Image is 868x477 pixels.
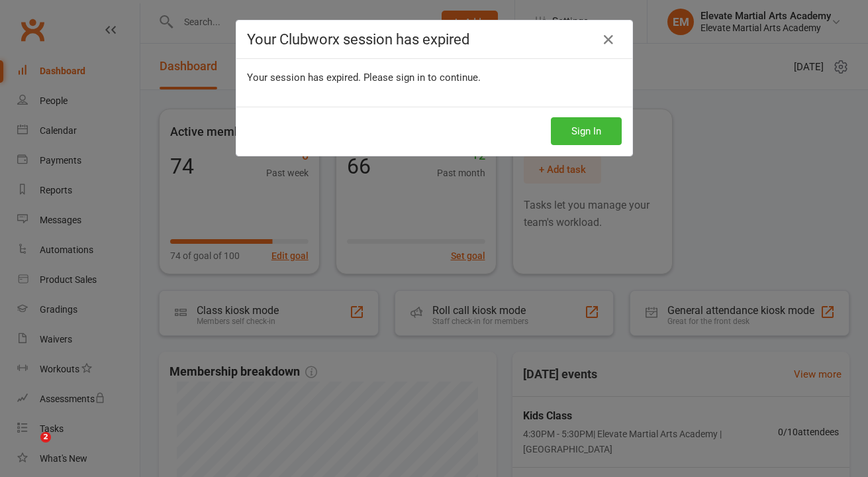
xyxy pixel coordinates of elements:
iframe: Intercom live chat [13,432,45,464]
span: 2 [40,432,51,443]
button: Sign In [551,117,622,145]
a: Close [598,29,619,50]
h4: Your Clubworx session has expired [247,31,622,48]
span: Your session has expired. Please sign in to continue. [247,72,481,83]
